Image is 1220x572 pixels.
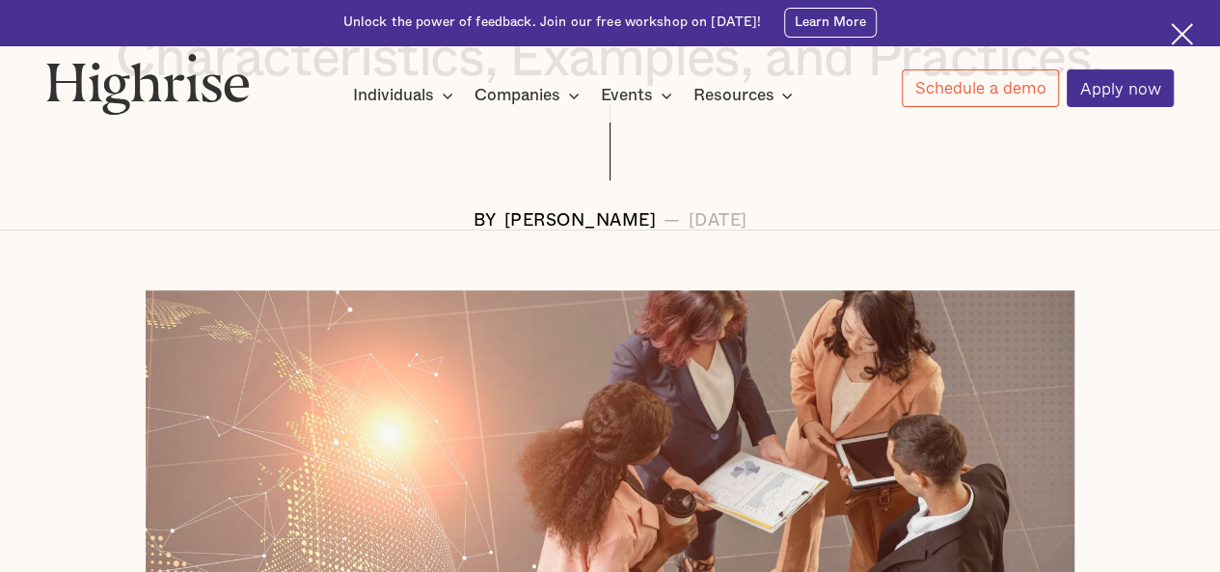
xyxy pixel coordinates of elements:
[474,84,560,107] div: Companies
[504,211,657,231] div: [PERSON_NAME]
[1171,23,1193,45] img: Cross icon
[474,84,585,107] div: Companies
[353,84,459,107] div: Individuals
[601,84,653,107] div: Events
[353,84,434,107] div: Individuals
[601,84,678,107] div: Events
[664,211,681,231] div: —
[474,211,497,231] div: BY
[1067,69,1174,107] a: Apply now
[692,84,799,107] div: Resources
[692,84,773,107] div: Resources
[343,14,762,32] div: Unlock the power of feedback. Join our free workshop on [DATE]!
[784,8,878,38] a: Learn More
[46,53,250,115] img: Highrise logo
[688,211,746,231] div: [DATE]
[902,69,1059,107] a: Schedule a demo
